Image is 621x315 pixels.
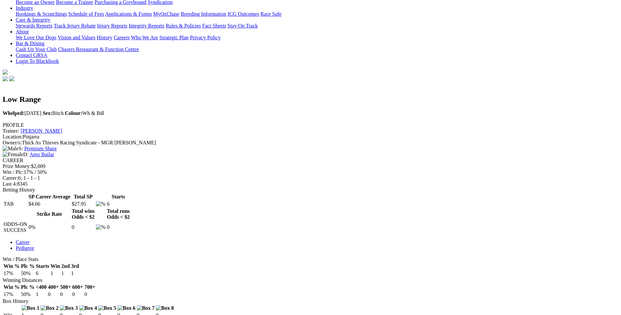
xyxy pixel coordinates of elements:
span: Location: [3,134,23,139]
span: D: [3,152,28,157]
a: Injury Reports [97,23,127,28]
td: 0 [84,291,96,298]
img: logo-grsa-white.png [3,69,8,75]
a: Race Safe [260,11,281,17]
th: 400+ [48,284,59,290]
td: 17% [3,270,20,277]
th: Win [50,263,60,269]
span: Owner/s: [3,140,22,145]
th: 600+ [72,284,83,290]
td: $4.66 [28,201,71,207]
th: SP Career Average [28,194,71,200]
img: Box 3 [60,305,78,311]
a: Chasers Restaurant & Function Centre [58,46,139,52]
a: Contact GRSA [16,52,47,58]
span: Prize Money: [3,163,31,169]
a: Bar & Dining [16,41,45,46]
div: Pinjarra [3,134,618,140]
a: Schedule of Fees [68,11,104,17]
a: MyOzChase [153,11,179,17]
span: Wh & Bdl [65,110,104,116]
td: ODDS-ON SUCCESS [3,221,27,233]
a: Bookings & Scratchings [16,11,67,17]
img: twitter.svg [9,76,14,81]
a: Who We Are [131,35,158,40]
th: 3rd [71,263,79,269]
a: Industry [16,5,33,11]
th: Starts [35,263,49,269]
a: Vision and Values [58,35,95,40]
a: Care & Integrity [16,17,50,23]
a: Breeding Information [181,11,226,17]
img: facebook.svg [3,76,8,81]
span: [DATE] [3,110,41,116]
td: 1 [50,270,60,277]
td: 1 [61,270,70,277]
img: Box 4 [79,305,97,311]
div: 6; 1 - 1 - 1 [3,175,618,181]
a: Applications & Forms [105,11,152,17]
th: Starts [106,194,130,200]
div: Bar & Dining [16,46,618,52]
td: 0 [60,291,71,298]
img: % [96,201,105,207]
img: Male [3,146,19,152]
td: $27.95 [71,201,95,207]
span: Career: [3,175,18,181]
img: Box 1 [22,305,40,311]
div: Winning Distances [3,277,618,283]
div: Thick As Thieves Racing Syndicate - MGR [PERSON_NAME] [3,140,618,146]
th: Total wins Odds < $2 [71,208,95,220]
a: Careers [114,35,130,40]
a: Stewards Reports [16,23,52,28]
h2: Low Range [3,95,618,104]
td: 0% [28,221,71,233]
a: Amo Bailar [29,152,54,157]
b: Whelped: [3,110,25,116]
a: We Love Our Dogs [16,35,56,40]
img: Box 8 [156,305,174,311]
a: Privacy Policy [190,35,221,40]
div: PROFILE [3,122,618,128]
th: Plc % [21,284,35,290]
div: $2,009 [3,163,618,169]
div: About [16,35,618,41]
a: Career [16,239,30,245]
a: Fact Sheets [202,23,226,28]
div: 17% / 50% [3,169,618,175]
a: Cash Up Your Club [16,46,57,52]
div: 8345 [3,181,618,187]
img: % [96,224,105,230]
th: Win % [3,284,20,290]
th: 500+ [60,284,71,290]
th: Plc % [21,263,35,269]
a: About [16,29,29,34]
th: Strike Rate [28,208,71,220]
th: <400 [35,284,47,290]
span: Trainer: [3,128,19,134]
a: Login To Blackbook [16,58,59,64]
td: 6 [106,201,130,207]
td: 6 [35,270,49,277]
a: [PERSON_NAME] [21,128,62,134]
td: TAB [3,201,27,207]
td: 0 [48,291,59,298]
img: Box 7 [137,305,155,311]
td: 17% [3,291,20,298]
img: Female [3,152,23,157]
td: 1 [35,291,47,298]
a: ICG Outcomes [228,11,259,17]
td: 50% [21,270,35,277]
div: Box History [3,298,618,304]
span: Last 4: [3,181,17,187]
th: Total SP [71,194,95,200]
th: Win % [3,263,20,269]
span: Bitch [43,110,64,116]
td: 0 [106,221,130,233]
img: Box 2 [41,305,59,311]
b: Colour: [65,110,82,116]
div: Betting History [3,187,618,193]
a: Pedigree [16,245,34,251]
td: 0 [71,221,95,233]
a: Integrity Reports [129,23,164,28]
